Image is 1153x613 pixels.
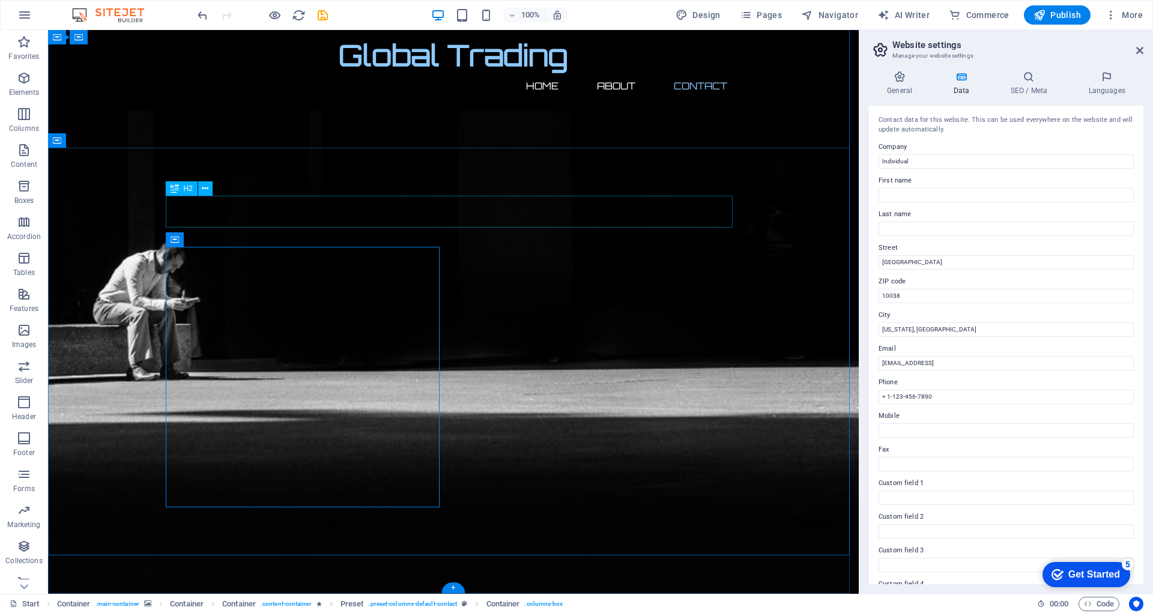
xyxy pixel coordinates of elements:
[1050,597,1068,611] span: 00 00
[10,6,97,31] div: Get Started 5 items remaining, 0% complete
[14,196,34,205] p: Boxes
[57,597,563,611] nav: breadcrumb
[869,71,935,96] h4: General
[195,8,210,22] button: undo
[521,8,540,22] h6: 100%
[69,8,159,22] img: Editor Logo
[261,597,312,611] span: . content-container
[1033,9,1081,21] span: Publish
[7,520,40,530] p: Marketing
[292,8,306,22] i: Reload page
[892,50,1119,61] h3: Manage your website settings
[879,174,1134,188] label: First name
[9,124,39,133] p: Columns
[170,597,204,611] span: Click to select. Double-click to edit
[879,375,1134,390] label: Phone
[57,597,91,611] span: Click to select. Double-click to edit
[1037,597,1069,611] h6: Session time
[89,2,101,14] div: 5
[671,5,725,25] div: Design (Ctrl+Alt+Y)
[944,5,1014,25] button: Commerce
[879,543,1134,558] label: Custom field 3
[10,597,40,611] a: Click to cancel selection. Double-click to open Pages
[222,597,256,611] span: Click to select. Double-click to edit
[1084,597,1114,611] span: Code
[873,5,934,25] button: AI Writer
[1024,5,1091,25] button: Publish
[291,8,306,22] button: reload
[12,340,37,349] p: Images
[13,268,35,277] p: Tables
[879,274,1134,289] label: ZIP code
[879,342,1134,356] label: Email
[676,9,721,21] span: Design
[267,8,282,22] button: Click here to leave preview mode and continue editing
[879,510,1134,524] label: Custom field 2
[486,597,520,611] span: Click to select. Double-click to edit
[35,13,87,24] div: Get Started
[5,556,42,566] p: Collections
[316,600,322,607] i: Element contains an animation
[8,52,39,61] p: Favorites
[524,597,563,611] span: . columns-box
[801,9,858,21] span: Navigator
[552,10,563,20] i: On resize automatically adjust zoom level to fit chosen device.
[12,412,36,421] p: Header
[95,597,139,611] span: . main-container
[13,484,35,494] p: Forms
[11,160,37,169] p: Content
[879,115,1134,135] div: Contact data for this website. This can be used everywhere on the website and will update automat...
[462,600,467,607] i: This element is a customizable preset
[879,207,1134,222] label: Last name
[196,8,210,22] i: Undo: Change text (Ctrl+Z)
[13,448,35,457] p: Footer
[184,185,193,192] span: H2
[503,8,545,22] button: 100%
[879,140,1134,154] label: Company
[1129,597,1143,611] button: Usercentrics
[1070,71,1143,96] h4: Languages
[441,582,465,593] div: +
[796,5,863,25] button: Navigator
[671,5,725,25] button: Design
[949,9,1009,21] span: Commerce
[879,442,1134,457] label: Fax
[316,8,330,22] i: Save (Ctrl+S)
[9,88,40,97] p: Elements
[877,9,930,21] span: AI Writer
[992,71,1070,96] h4: SEO / Meta
[1079,597,1119,611] button: Code
[1105,9,1143,21] span: More
[144,600,151,607] i: This element contains a background
[10,304,38,313] p: Features
[892,40,1143,50] h2: Website settings
[368,597,457,611] span: . preset-columns-default-contact
[7,232,41,241] p: Accordion
[1058,599,1060,608] span: :
[740,9,782,21] span: Pages
[879,476,1134,491] label: Custom field 1
[340,597,364,611] span: Click to select. Double-click to edit
[935,71,992,96] h4: Data
[879,308,1134,322] label: City
[15,376,34,385] p: Slider
[879,241,1134,255] label: Street
[315,8,330,22] button: save
[879,577,1134,591] label: Custom field 4
[1100,5,1148,25] button: More
[735,5,787,25] button: Pages
[879,409,1134,423] label: Mobile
